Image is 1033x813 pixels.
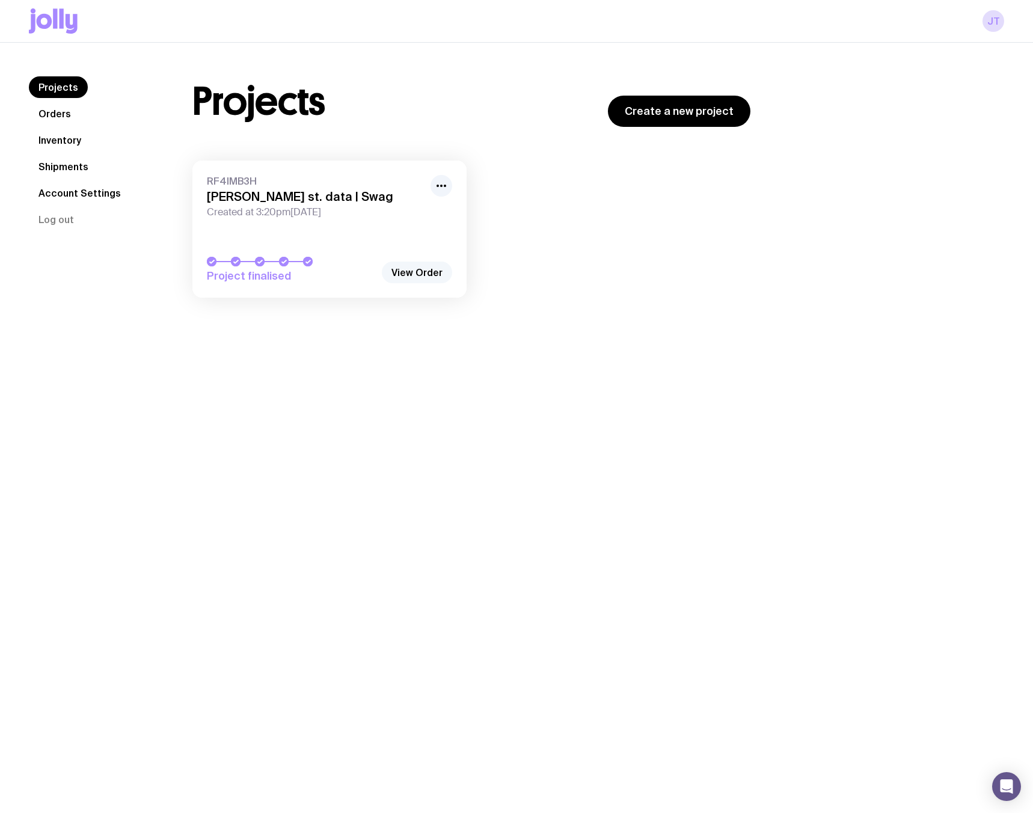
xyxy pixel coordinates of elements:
a: View Order [382,262,452,283]
h1: Projects [192,82,325,121]
a: Shipments [29,156,98,177]
a: Account Settings [29,182,130,204]
a: Inventory [29,129,91,151]
span: Project finalised [207,269,375,283]
a: Projects [29,76,88,98]
a: Create a new project [608,96,750,127]
a: JT [982,10,1004,32]
a: Orders [29,103,81,124]
button: Log out [29,209,84,230]
span: Created at 3:20pm[DATE] [207,206,423,218]
a: RF4IMB3H[PERSON_NAME] st. data | SwagCreated at 3:20pm[DATE]Project finalised [192,161,467,298]
h3: [PERSON_NAME] st. data | Swag [207,189,423,204]
div: Open Intercom Messenger [992,772,1021,801]
span: RF4IMB3H [207,175,423,187]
